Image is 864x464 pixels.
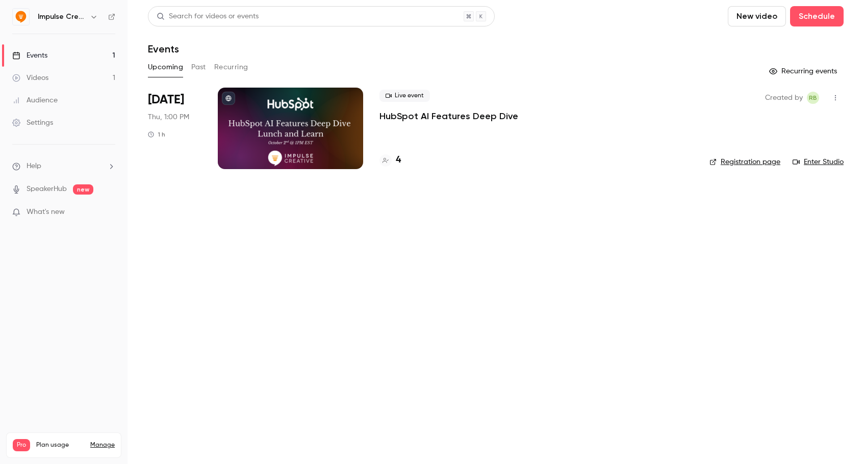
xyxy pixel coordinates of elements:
[27,207,65,217] span: What's new
[12,161,115,172] li: help-dropdown-opener
[148,88,201,169] div: Oct 2 Thu, 1:00 PM (America/New York)
[12,95,58,105] div: Audience
[191,59,206,75] button: Past
[12,73,48,83] div: Videos
[793,157,844,167] a: Enter Studio
[807,92,819,104] span: Remington Begg
[38,12,86,22] h6: Impulse Creative
[157,11,259,22] div: Search for videos or events
[214,59,248,75] button: Recurring
[27,161,41,172] span: Help
[396,153,401,167] h4: 4
[379,153,401,167] a: 4
[13,439,30,451] span: Pro
[148,92,184,108] span: [DATE]
[728,6,786,26] button: New video
[27,184,67,195] a: SpeakerHub
[36,441,84,449] span: Plan usage
[148,112,189,122] span: Thu, 1:00 PM
[379,110,518,122] a: HubSpot AI Features Deep Dive
[148,130,165,139] div: 1 h
[12,50,47,61] div: Events
[148,59,183,75] button: Upcoming
[765,92,803,104] span: Created by
[73,184,93,195] span: new
[765,63,844,79] button: Recurring events
[809,92,817,104] span: RB
[13,9,29,25] img: Impulse Creative
[90,441,115,449] a: Manage
[148,43,179,55] h1: Events
[709,157,780,167] a: Registration page
[12,118,53,128] div: Settings
[790,6,844,26] button: Schedule
[379,90,430,102] span: Live event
